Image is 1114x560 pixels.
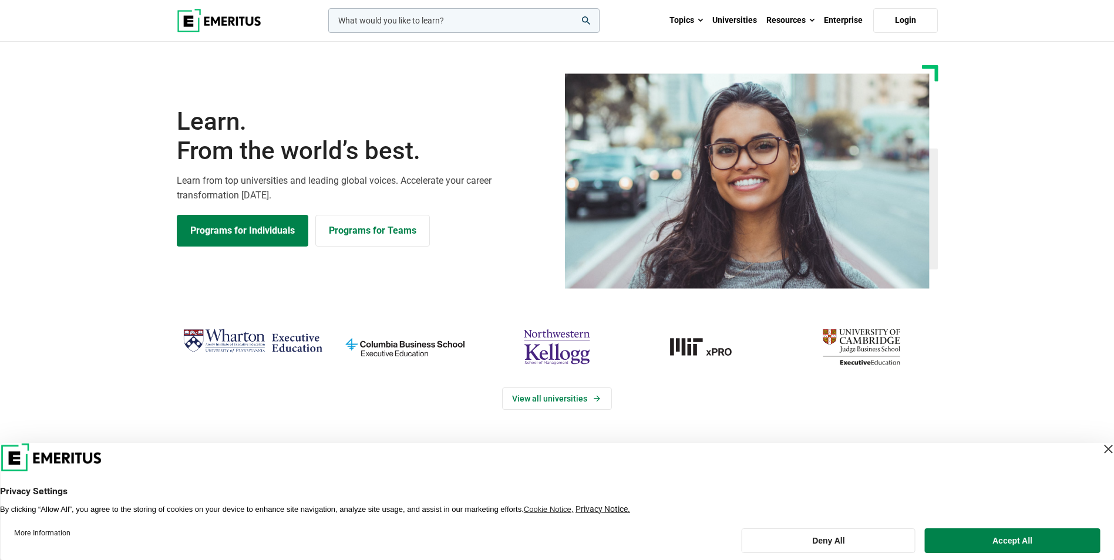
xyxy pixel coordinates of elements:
h1: Learn. [177,107,550,166]
img: Learn from the world's best [565,73,930,289]
p: Learn from top universities and leading global voices. Accelerate your career transformation [DATE]. [177,173,550,203]
img: Wharton Executive Education [183,324,323,359]
input: woocommerce-product-search-field-0 [328,8,600,33]
a: MIT-xPRO [639,324,779,370]
a: View Universities [502,387,612,410]
img: northwestern-kellogg [487,324,627,370]
img: cambridge-judge-business-school [791,324,931,370]
img: columbia-business-school [335,324,475,370]
a: Explore for Business [315,215,430,247]
img: MIT xPRO [639,324,779,370]
span: From the world’s best. [177,136,550,166]
a: Login [873,8,938,33]
a: Explore Programs [177,215,308,247]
